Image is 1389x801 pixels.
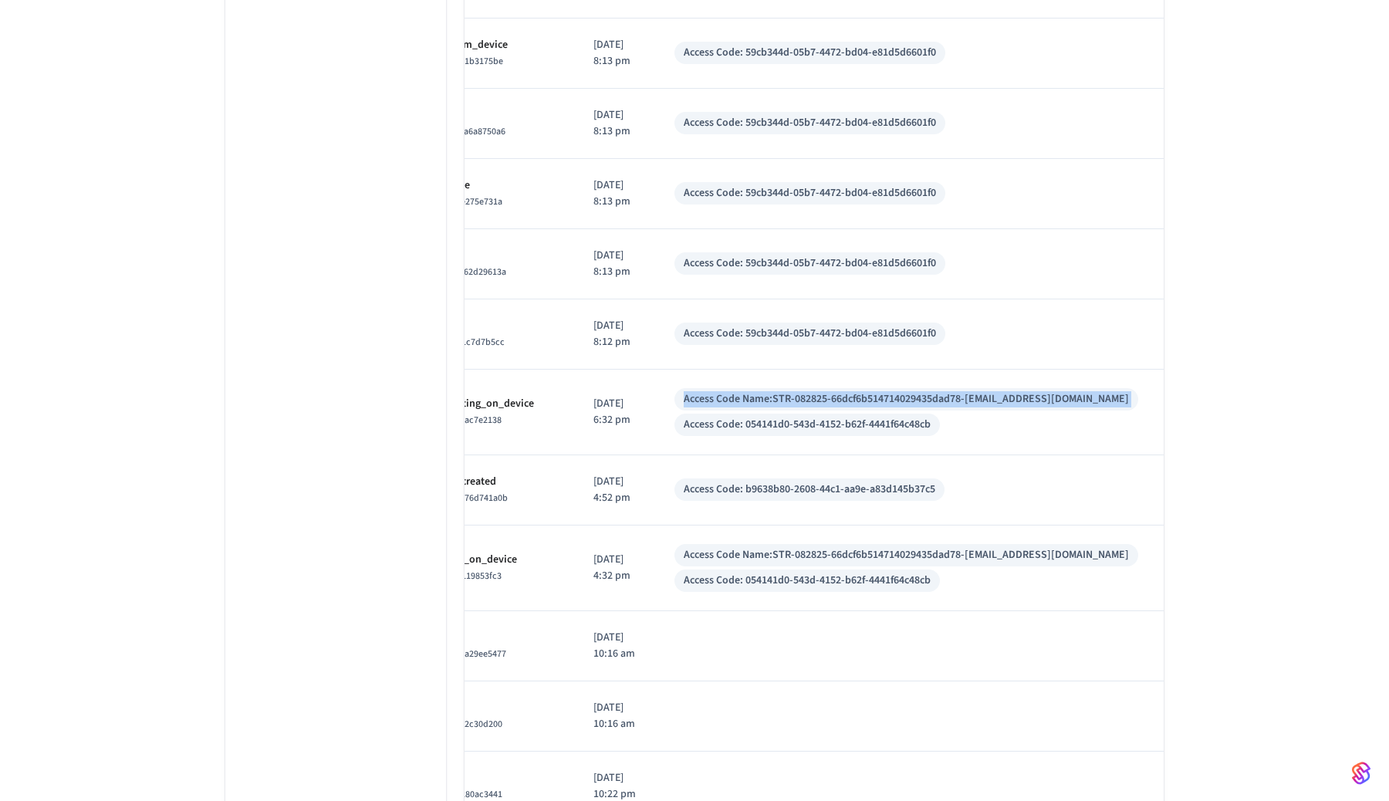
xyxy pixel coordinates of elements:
div: Access Code: 59cb344d-05b7-4472-bd04-e81d5d6601f0 [684,45,936,61]
div: Access Code Name: STR-082825-66dcf6b514714029435dad78-[EMAIL_ADDRESS][DOMAIN_NAME] [684,547,1129,563]
div: Access Code: 054141d0-543d-4152-b62f-4441f64c48cb [684,417,931,433]
div: Access Code: 59cb344d-05b7-4472-bd04-e81d5d6601f0 [684,115,936,131]
p: [DATE] 10:16 am [593,630,637,662]
p: [DATE] 10:16 am [593,700,637,732]
p: [DATE] 8:13 pm [593,248,637,280]
div: Access Code: 054141d0-543d-4152-b62f-4441f64c48cb [684,573,931,589]
p: [DATE] 8:13 pm [593,107,637,140]
div: Access Code Name: STR-082825-66dcf6b514714029435dad78-[EMAIL_ADDRESS][DOMAIN_NAME] [684,391,1129,407]
p: [DATE] 8:12 pm [593,318,637,350]
p: [DATE] 4:52 pm [593,474,637,506]
p: [DATE] 8:13 pm [593,177,637,210]
div: Access Code: b9638b80-2608-44c1-aa9e-a83d145b37c5 [684,482,935,498]
img: SeamLogoGradient.69752ec5.svg [1352,761,1370,786]
div: Access Code: 59cb344d-05b7-4472-bd04-e81d5d6601f0 [684,185,936,201]
p: [DATE] 4:32 pm [593,552,637,584]
p: [DATE] 8:13 pm [593,37,637,69]
p: [DATE] 6:32 pm [593,396,637,428]
div: Access Code: 59cb344d-05b7-4472-bd04-e81d5d6601f0 [684,326,936,342]
div: Access Code: 59cb344d-05b7-4472-bd04-e81d5d6601f0 [684,255,936,272]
